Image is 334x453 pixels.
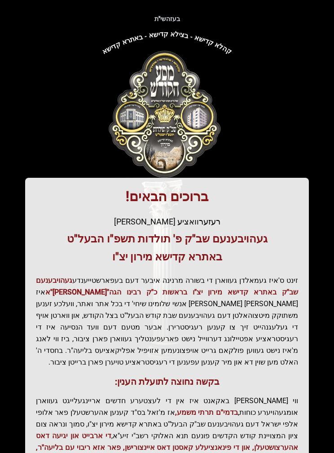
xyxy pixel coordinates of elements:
h3: באתרא קדישא מירון יצ"ו [36,250,298,264]
div: רעזערוואציע [PERSON_NAME] [36,216,298,228]
h3: בקשה נחוצה לתועלת הענין: [36,375,298,388]
span: בדמי"ם תרתי משמע, [175,408,238,417]
h3: געהויבענעם שב"ק פ' תולדות תשפ"ו הבעל"ט [36,232,298,246]
span: געהויבענעם שב"ק באתרא קדישא מירון יצ"ו בראשות כ"ק רבינו הגה"[PERSON_NAME]"א [36,276,298,296]
img: קהלא קדישא - בצילא קדישא - באתרא קדישא [81,9,253,66]
h1: ברוכים הבאים! [36,189,298,205]
p: זינט ס'איז געמאלדן געווארן די בשורה מרנינה איבער דעם בעפארשטייענדע איז [PERSON_NAME] [PERSON_NAME... [36,275,298,368]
